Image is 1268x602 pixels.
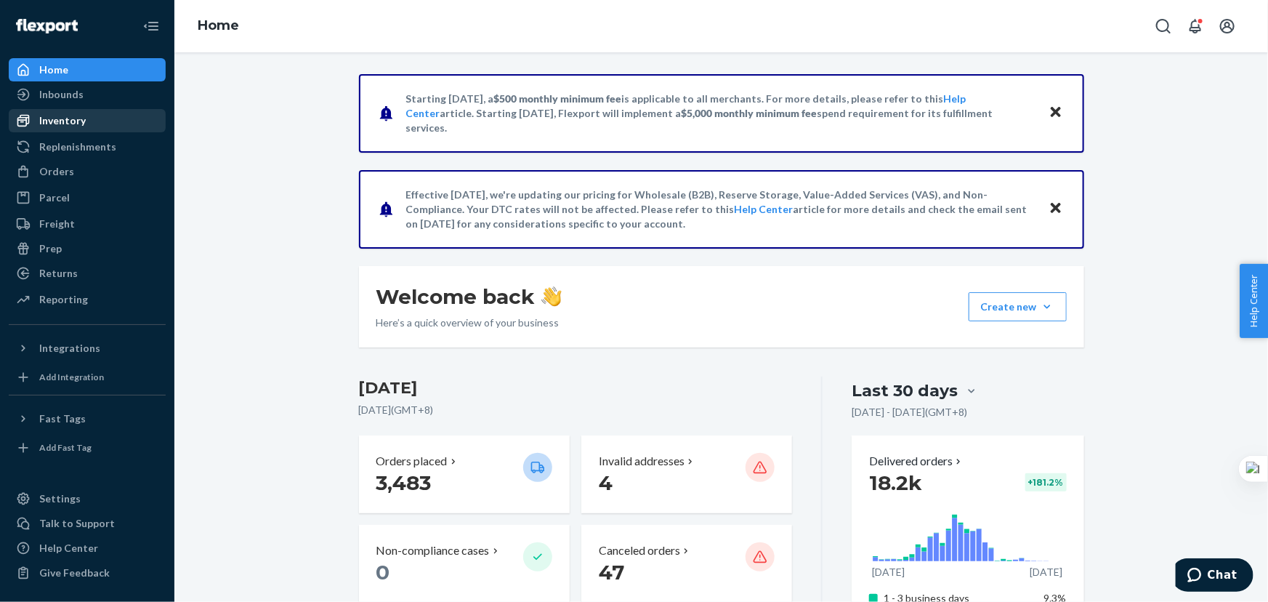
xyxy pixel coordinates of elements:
[406,92,1035,135] p: Starting [DATE], a is applicable to all merchants. For more details, please refer to this article...
[39,164,74,179] div: Orders
[39,63,68,77] div: Home
[39,516,115,531] div: Talk to Support
[1176,558,1253,595] iframe: Opens a widget where you can chat to one of our agents
[1149,12,1178,41] button: Open Search Box
[39,190,70,205] div: Parcel
[9,366,166,389] a: Add Integration
[376,316,562,330] p: Here’s a quick overview of your business
[39,266,78,281] div: Returns
[376,470,432,495] span: 3,483
[1030,565,1062,579] p: [DATE]
[9,537,166,560] a: Help Center
[39,541,98,555] div: Help Center
[869,453,964,470] button: Delivered orders
[869,470,922,495] span: 18.2k
[198,17,239,33] a: Home
[735,203,793,215] a: Help Center
[1025,473,1067,491] div: + 181.2 %
[9,262,166,285] a: Returns
[1240,264,1268,338] button: Help Center
[599,542,680,559] p: Canceled orders
[9,212,166,236] a: Freight
[39,113,86,128] div: Inventory
[376,284,562,310] h1: Welcome back
[9,135,166,158] a: Replenishments
[9,160,166,183] a: Orders
[9,487,166,510] a: Settings
[9,186,166,209] a: Parcel
[359,403,793,417] p: [DATE] ( GMT+8 )
[9,109,166,132] a: Inventory
[39,140,116,154] div: Replenishments
[9,83,166,106] a: Inbounds
[137,12,166,41] button: Close Navigation
[682,107,817,119] span: $5,000 monthly minimum fee
[1213,12,1242,41] button: Open account menu
[39,566,110,580] div: Give Feedback
[39,341,100,356] div: Integrations
[9,407,166,430] button: Fast Tags
[186,5,251,47] ol: breadcrumbs
[1181,12,1210,41] button: Open notifications
[9,237,166,260] a: Prep
[9,337,166,360] button: Integrations
[494,92,622,105] span: $500 monthly minimum fee
[599,470,613,495] span: 4
[16,19,78,33] img: Flexport logo
[406,188,1035,231] p: Effective [DATE], we're updating our pricing for Wholesale (B2B), Reserve Storage, Value-Added Se...
[599,453,685,470] p: Invalid addresses
[376,560,390,585] span: 0
[1046,103,1065,124] button: Close
[359,436,570,513] button: Orders placed 3,483
[872,565,905,579] p: [DATE]
[541,286,562,307] img: hand-wave emoji
[9,288,166,311] a: Reporting
[852,380,958,402] div: Last 30 days
[852,405,967,420] p: [DATE] - [DATE] ( GMT+8 )
[39,371,104,383] div: Add Integration
[39,217,75,231] div: Freight
[359,377,793,400] h3: [DATE]
[376,542,490,559] p: Non-compliance cases
[39,241,62,256] div: Prep
[39,87,84,102] div: Inbounds
[9,436,166,459] a: Add Fast Tag
[969,292,1067,321] button: Create new
[9,561,166,585] button: Give Feedback
[599,560,624,585] span: 47
[39,441,92,454] div: Add Fast Tag
[581,436,792,513] button: Invalid addresses 4
[9,58,166,81] a: Home
[39,292,88,307] div: Reporting
[1046,198,1065,220] button: Close
[39,412,86,426] div: Fast Tags
[376,453,448,470] p: Orders placed
[39,491,81,506] div: Settings
[9,512,166,535] button: Talk to Support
